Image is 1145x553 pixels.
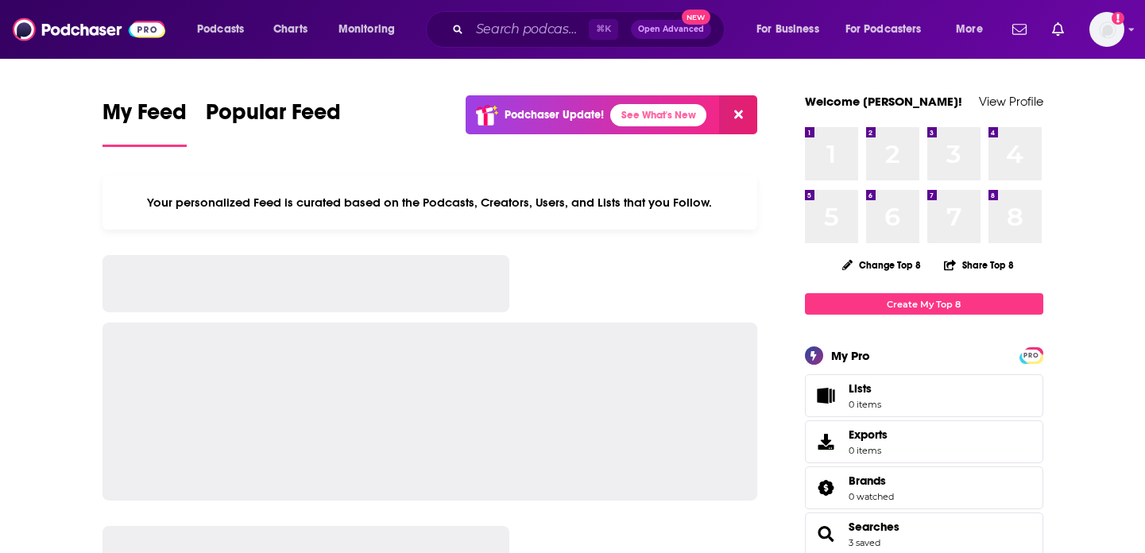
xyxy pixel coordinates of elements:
a: Exports [805,420,1043,463]
span: Lists [810,385,842,407]
button: Change Top 8 [833,255,931,275]
span: For Podcasters [845,18,922,41]
span: Monitoring [338,18,395,41]
span: Lists [849,381,881,396]
a: My Feed [103,99,187,147]
span: More [956,18,983,41]
a: Show notifications dropdown [1046,16,1070,43]
a: Searches [849,520,899,534]
a: See What's New [610,104,706,126]
a: 0 watched [849,491,894,502]
a: PRO [1022,349,1041,361]
span: Open Advanced [638,25,704,33]
span: Popular Feed [206,99,341,135]
span: My Feed [103,99,187,135]
a: Charts [263,17,317,42]
a: Popular Feed [206,99,341,147]
button: open menu [945,17,1003,42]
a: View Profile [979,94,1043,109]
div: Search podcasts, credits, & more... [441,11,740,48]
span: New [682,10,710,25]
span: Charts [273,18,308,41]
button: open menu [327,17,416,42]
img: Podchaser - Follow, Share and Rate Podcasts [13,14,165,44]
a: Brands [810,477,842,499]
button: Show profile menu [1089,12,1124,47]
span: Logged in as InkhouseWaltham [1089,12,1124,47]
button: Open AdvancedNew [631,20,711,39]
span: Podcasts [197,18,244,41]
div: My Pro [831,348,870,363]
p: Podchaser Update! [505,108,604,122]
span: Exports [849,427,888,442]
div: Your personalized Feed is curated based on the Podcasts, Creators, Users, and Lists that you Follow. [103,176,758,230]
span: Exports [810,431,842,453]
span: 0 items [849,399,881,410]
button: open menu [835,17,945,42]
svg: Add a profile image [1112,12,1124,25]
button: open menu [186,17,265,42]
span: Brands [805,466,1043,509]
a: Show notifications dropdown [1006,16,1033,43]
a: Brands [849,474,894,488]
span: ⌘ K [589,19,618,40]
span: Lists [849,381,872,396]
a: Searches [810,523,842,545]
img: User Profile [1089,12,1124,47]
input: Search podcasts, credits, & more... [470,17,589,42]
span: 0 items [849,445,888,456]
a: Create My Top 8 [805,293,1043,315]
a: Lists [805,374,1043,417]
button: Share Top 8 [943,249,1015,280]
span: Brands [849,474,886,488]
span: For Business [756,18,819,41]
button: open menu [745,17,839,42]
a: 3 saved [849,537,880,548]
a: Welcome [PERSON_NAME]! [805,94,962,109]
